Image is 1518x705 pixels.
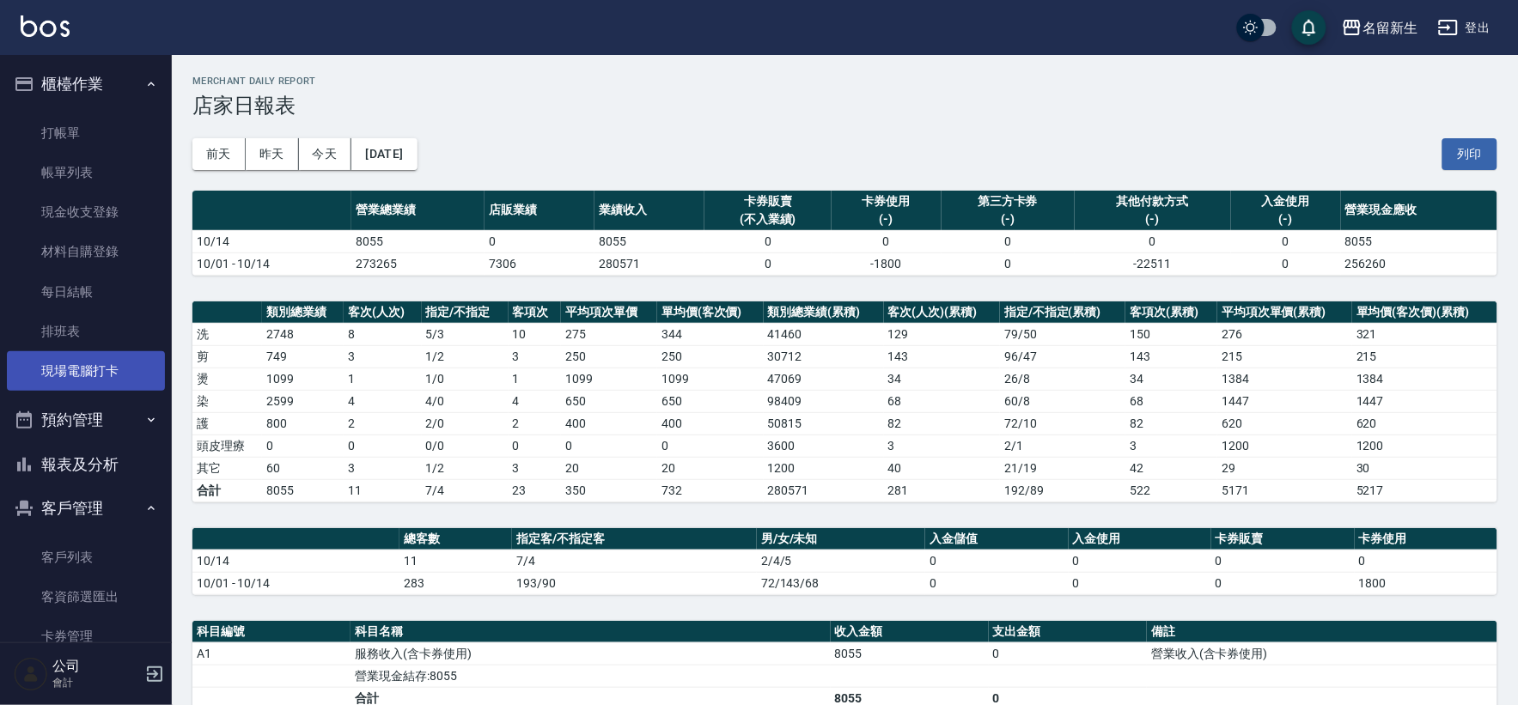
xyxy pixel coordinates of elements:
[1125,435,1217,457] td: 3
[509,457,562,479] td: 3
[657,435,764,457] td: 0
[1235,192,1337,210] div: 入金使用
[7,153,165,192] a: 帳單列表
[262,390,344,412] td: 2599
[1352,435,1497,457] td: 1200
[1069,572,1211,594] td: 0
[657,368,764,390] td: 1099
[1069,528,1211,550] th: 入金使用
[1231,230,1341,252] td: 0
[764,301,884,324] th: 類別總業績(累積)
[764,345,884,368] td: 30712
[262,479,344,501] td: 8055
[7,192,165,232] a: 現金收支登錄
[192,572,399,594] td: 10/01 - 10/14
[262,345,344,368] td: 749
[1000,457,1125,479] td: 21 / 19
[351,230,485,252] td: 8055
[709,192,826,210] div: 卡券販賣
[1217,323,1352,345] td: 276
[422,301,509,324] th: 指定/不指定
[884,412,1000,435] td: 82
[7,312,165,351] a: 排班表
[7,351,165,391] a: 現場電腦打卡
[192,323,262,345] td: 洗
[192,412,262,435] td: 護
[1000,390,1125,412] td: 60 / 8
[1000,435,1125,457] td: 2 / 1
[512,572,757,594] td: 193/90
[262,323,344,345] td: 2748
[262,301,344,324] th: 類別總業績
[704,230,831,252] td: 0
[594,191,704,231] th: 業績收入
[52,675,140,690] p: 會計
[764,368,884,390] td: 47069
[192,252,351,275] td: 10/01 - 10/14
[1125,368,1217,390] td: 34
[561,323,657,345] td: 275
[1352,479,1497,501] td: 5217
[192,138,246,170] button: 前天
[657,345,764,368] td: 250
[1217,390,1352,412] td: 1447
[344,323,421,345] td: 8
[1069,550,1211,572] td: 0
[1341,252,1497,275] td: 256260
[561,457,657,479] td: 20
[1217,345,1352,368] td: 215
[925,528,1068,550] th: 入金儲值
[1217,435,1352,457] td: 1200
[831,642,989,665] td: 8055
[192,368,262,390] td: 燙
[884,301,1000,324] th: 客次(人次)(累積)
[192,642,351,665] td: A1
[1079,192,1227,210] div: 其他付款方式
[925,572,1068,594] td: 0
[989,642,1147,665] td: 0
[192,457,262,479] td: 其它
[709,210,826,228] div: (不入業績)
[836,210,937,228] div: (-)
[657,412,764,435] td: 400
[1352,323,1497,345] td: 321
[561,301,657,324] th: 平均項次單價
[757,528,925,550] th: 男/女/未知
[1231,252,1341,275] td: 0
[351,621,830,643] th: 科目名稱
[764,457,884,479] td: 1200
[344,412,421,435] td: 2
[512,550,757,572] td: 7/4
[1000,301,1125,324] th: 指定/不指定(累積)
[399,550,512,572] td: 11
[7,62,165,106] button: 櫃檯作業
[1217,457,1352,479] td: 29
[1341,191,1497,231] th: 營業現金應收
[1352,345,1497,368] td: 215
[757,572,925,594] td: 72/143/68
[1292,10,1326,45] button: save
[344,301,421,324] th: 客次(人次)
[351,642,830,665] td: 服務收入(含卡券使用)
[509,368,562,390] td: 1
[1000,323,1125,345] td: 79 / 50
[1355,572,1497,594] td: 1800
[1000,479,1125,501] td: 192/89
[192,76,1497,87] h2: Merchant Daily Report
[764,479,884,501] td: 280571
[1217,368,1352,390] td: 1384
[351,665,830,687] td: 營業現金結存:8055
[299,138,352,170] button: 今天
[262,368,344,390] td: 1099
[1125,412,1217,435] td: 82
[1363,17,1417,39] div: 名留新生
[946,192,1070,210] div: 第三方卡券
[1079,210,1227,228] div: (-)
[764,390,884,412] td: 98409
[1352,390,1497,412] td: 1447
[657,457,764,479] td: 20
[704,252,831,275] td: 0
[262,457,344,479] td: 60
[1125,345,1217,368] td: 143
[831,621,989,643] th: 收入金額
